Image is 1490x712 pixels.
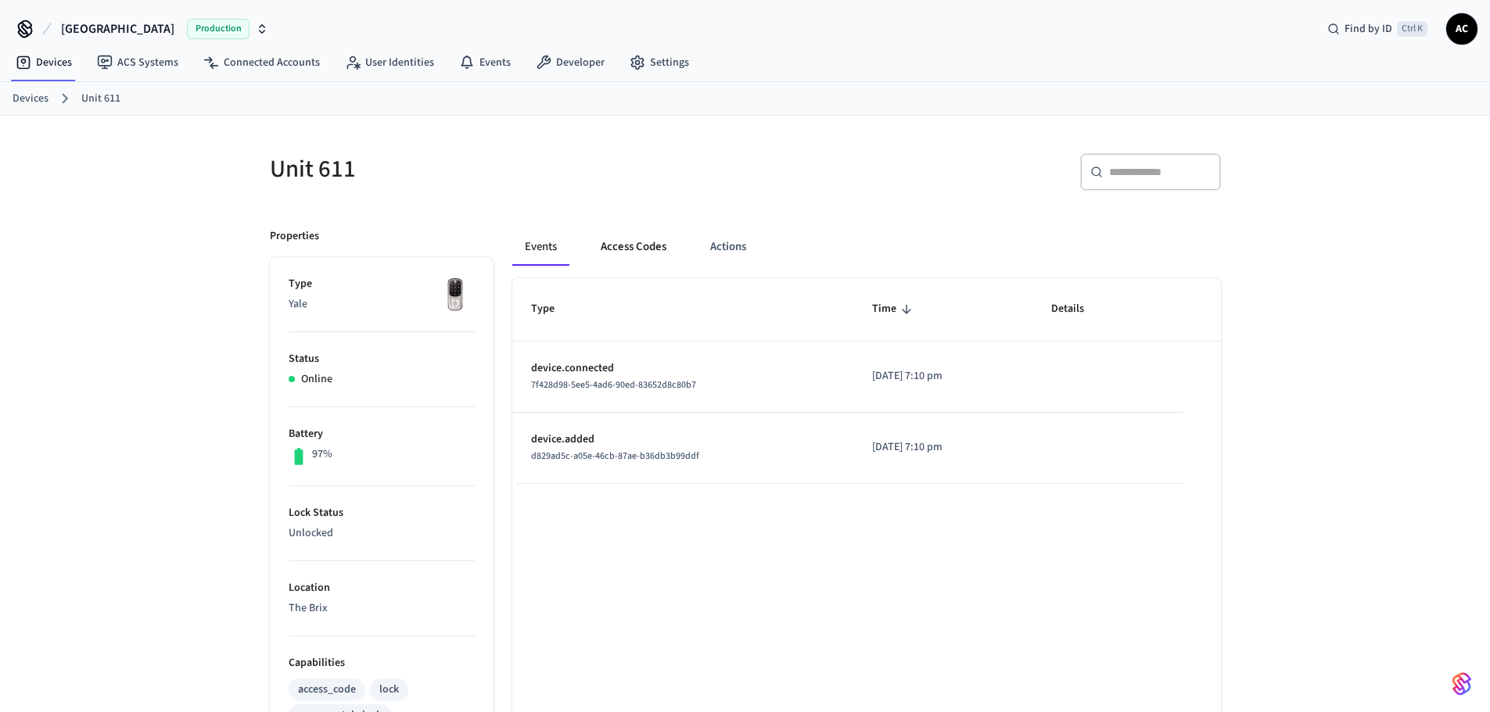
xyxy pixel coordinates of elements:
[84,48,191,77] a: ACS Systems
[531,360,835,377] p: device.connected
[289,351,475,367] p: Status
[872,439,1014,456] p: [DATE] 7:10 pm
[81,91,120,107] a: Unit 611
[531,449,699,463] span: d829ad5c-a05e-46cb-87ae-b36db3b99ddf
[531,431,835,448] p: device.added
[1051,297,1104,321] span: Details
[289,525,475,542] p: Unlocked
[1452,671,1471,696] img: SeamLogoGradient.69752ec5.svg
[270,153,736,185] h5: Unit 611
[289,600,475,617] p: The Brix
[289,580,475,596] p: Location
[617,48,702,77] a: Settings
[61,20,174,38] span: [GEOGRAPHIC_DATA]
[187,19,250,39] span: Production
[1446,13,1477,45] button: AC
[698,228,759,266] button: Actions
[270,228,319,245] p: Properties
[1397,21,1427,37] span: Ctrl K
[512,278,1221,483] table: sticky table
[1448,15,1476,43] span: AC
[289,505,475,521] p: Lock Status
[289,276,475,292] p: Type
[332,48,447,77] a: User Identities
[379,682,399,698] div: lock
[301,371,332,388] p: Online
[872,297,917,321] span: Time
[512,228,569,266] button: Events
[13,91,48,107] a: Devices
[1315,15,1440,43] div: Find by IDCtrl K
[312,446,332,463] p: 97%
[289,426,475,442] p: Battery
[531,378,696,392] span: 7f428d98-5ee5-4ad6-90ed-83652d8c80b7
[3,48,84,77] a: Devices
[289,296,475,313] p: Yale
[191,48,332,77] a: Connected Accounts
[872,368,1014,385] p: [DATE] 7:10 pm
[523,48,617,77] a: Developer
[531,297,575,321] span: Type
[447,48,523,77] a: Events
[588,228,679,266] button: Access Codes
[436,276,475,315] img: Yale Assure Touchscreen Wifi Smart Lock, Satin Nickel, Front
[1345,21,1392,37] span: Find by ID
[289,655,475,671] p: Capabilities
[512,228,1221,266] div: ant example
[298,682,356,698] div: access_code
